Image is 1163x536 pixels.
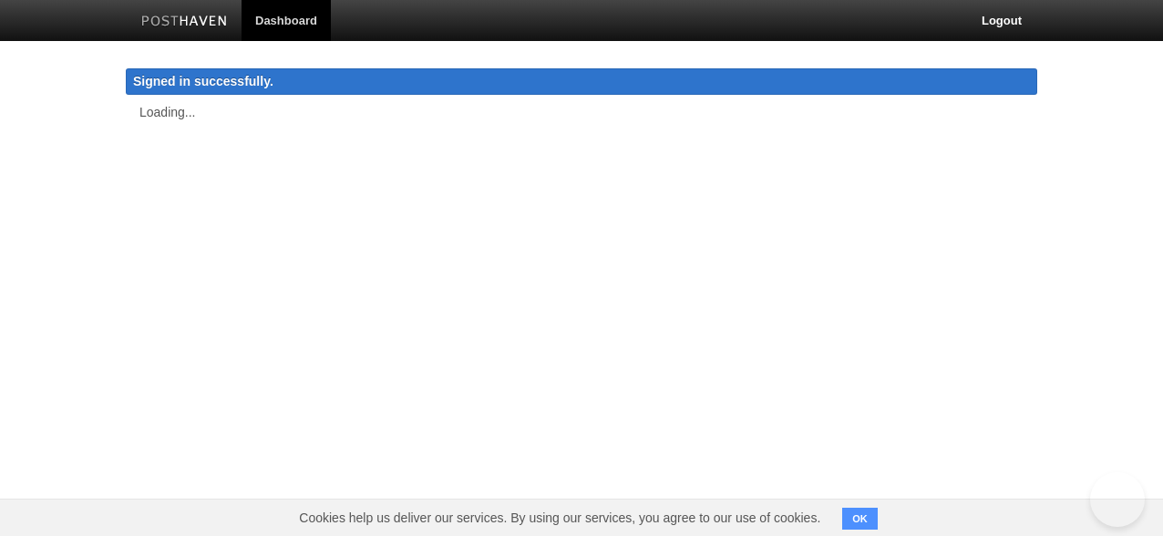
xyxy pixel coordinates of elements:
[842,508,878,530] button: OK
[141,15,228,29] img: Posthaven-bar
[1090,472,1145,527] iframe: Help Scout Beacon - Open
[139,106,1024,119] form: Loading...
[126,68,1037,95] div: Signed in successfully.
[281,500,839,536] span: Cookies help us deliver our services. By using our services, you agree to our use of cookies.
